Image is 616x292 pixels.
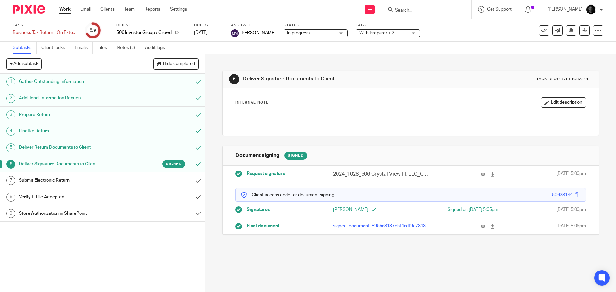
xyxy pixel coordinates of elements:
span: Hide completed [163,62,195,67]
span: [PERSON_NAME] [240,30,276,36]
span: Signatures [247,206,270,213]
div: 6 [229,74,239,84]
p: 2024_1028_506 Crystal View III, LLC_GovernmentCopy_Partnership.pdf [333,171,430,178]
label: Task [13,23,77,28]
span: Signed [166,161,182,167]
div: 4 [6,127,15,136]
div: 50628144 [552,192,573,198]
span: With Preparer + 2 [359,31,394,35]
a: Client tasks [41,42,70,54]
span: [DATE] [194,30,208,35]
h1: Document signing [235,152,279,159]
a: Clients [100,6,115,13]
div: 2 [6,94,15,103]
a: Team [124,6,135,13]
label: Assignee [231,23,276,28]
label: Client [116,23,186,28]
a: Work [59,6,71,13]
p: 506 Investor Group / CrowdDD [116,29,172,36]
button: Edit description [541,97,586,108]
a: Emails [75,42,93,54]
p: Client access code for document signing [241,192,334,198]
span: Final document [247,223,279,229]
p: [PERSON_NAME] [547,6,583,13]
h1: Deliver Signature Documents to Client [243,76,424,82]
div: 6 [90,27,96,34]
span: Request signature [247,171,285,177]
p: signed_document_895ba8137cbf4adf9c731389da57ad8d.pdf [333,223,430,229]
img: Chris.jpg [586,4,596,15]
span: [DATE] 5:00pm [556,206,586,213]
small: /9 [92,29,96,32]
label: Status [284,23,348,28]
h1: Prepare Return [19,110,130,120]
div: Business Tax Return - On Extension - Crystal View [13,29,77,36]
h1: Deliver Return Documents to Client [19,143,130,152]
div: 9 [6,209,15,218]
button: Hide completed [153,58,199,69]
p: Internal Note [235,100,269,105]
div: Signed [284,152,307,160]
img: Pixie [13,5,45,14]
div: Task request signature [536,77,592,82]
div: Signed on [DATE] 5:05pm [421,206,498,213]
div: 7 [6,176,15,185]
h1: Deliver Signature Documents to Client [19,159,130,169]
h1: Gather Outstanding Information [19,77,130,87]
label: Due by [194,23,223,28]
a: Notes (3) [117,42,140,54]
h1: Verify E-File Accepted [19,192,130,202]
a: Reports [144,6,160,13]
a: Audit logs [145,42,170,54]
h1: Submit Electronic Return [19,176,130,185]
button: + Add subtask [6,58,42,69]
div: 5 [6,143,15,152]
a: Subtasks [13,42,37,54]
p: [PERSON_NAME] [333,206,411,213]
h1: Finalize Return [19,126,130,136]
a: Settings [170,6,187,13]
span: Get Support [487,7,512,12]
span: In progress [287,31,310,35]
h1: Store Authorization in SharePoint [19,209,130,218]
a: Email [80,6,91,13]
div: 8 [6,193,15,202]
span: [DATE] 5:00pm [556,171,586,178]
div: 3 [6,110,15,119]
label: Tags [356,23,420,28]
span: [DATE] 8:05pm [556,223,586,229]
input: Search [394,8,452,13]
div: 1 [6,77,15,86]
div: 6 [6,160,15,169]
h1: Additional Information Request [19,93,130,103]
a: Files [98,42,112,54]
img: svg%3E [231,29,239,37]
